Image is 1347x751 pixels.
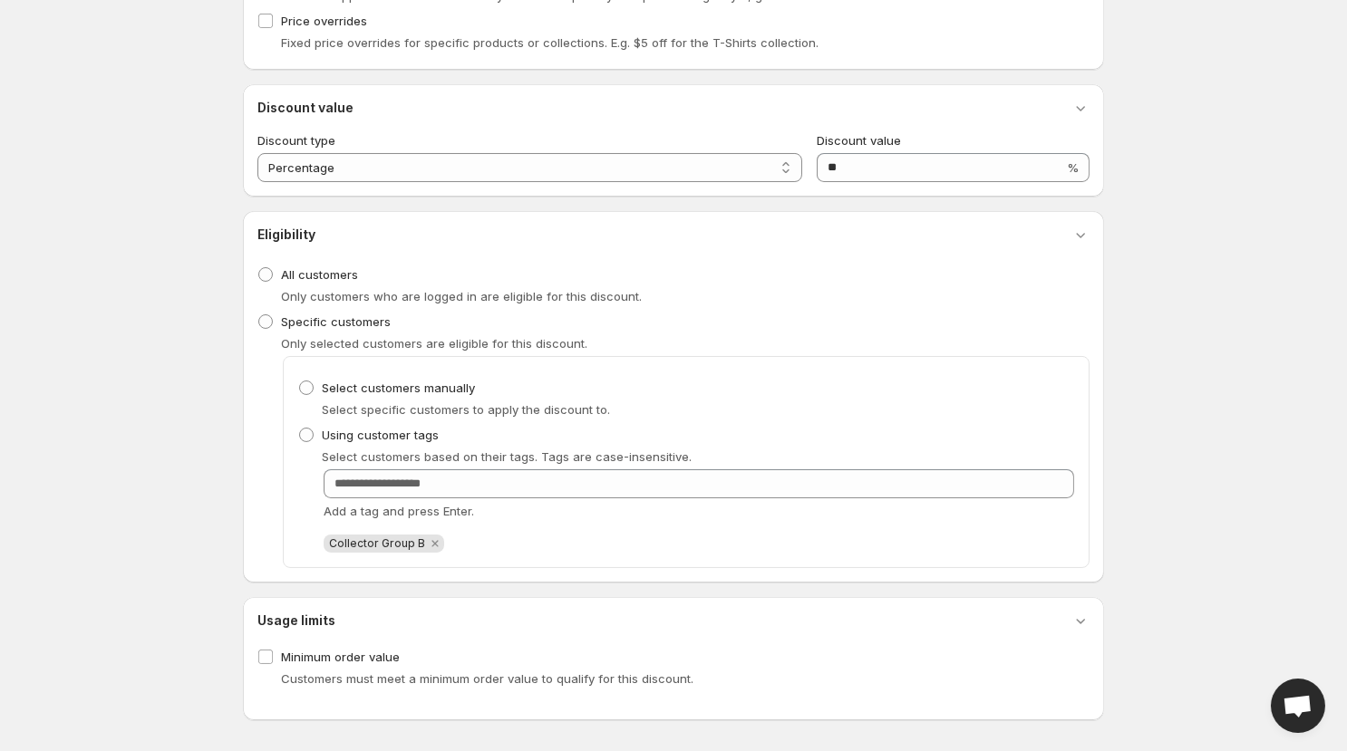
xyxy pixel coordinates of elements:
[322,380,475,395] span: Select customers manually
[817,133,901,148] span: Discount value
[281,314,391,329] span: Specific customers
[324,504,474,518] span: Add a tag and press Enter.
[281,35,819,50] span: Fixed price overrides for specific products or collections. E.g. $5 off for the T-Shirts collection.
[322,428,439,442] span: Using customer tags
[322,402,610,417] span: Select specific customers to apply the discount to.
[257,226,315,244] h3: Eligibility
[322,449,692,464] span: Select customers based on their tags. Tags are case-insensitive.
[257,133,335,148] span: Discount type
[257,99,354,117] h3: Discount value
[257,611,335,630] h3: Usage limits
[1067,160,1079,175] span: %
[281,671,693,686] span: Customers must meet a minimum order value to qualify for this discount.
[281,650,400,664] span: Minimum order value
[1271,679,1325,733] a: Open chat
[329,536,425,550] span: Collector Group B
[281,336,587,351] span: Only selected customers are eligible for this discount.
[281,14,367,28] span: Price overrides
[427,535,443,552] button: Remove Collector Group B
[281,289,642,303] span: Only customers who are logged in are eligible for this discount.
[281,267,358,282] span: All customers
